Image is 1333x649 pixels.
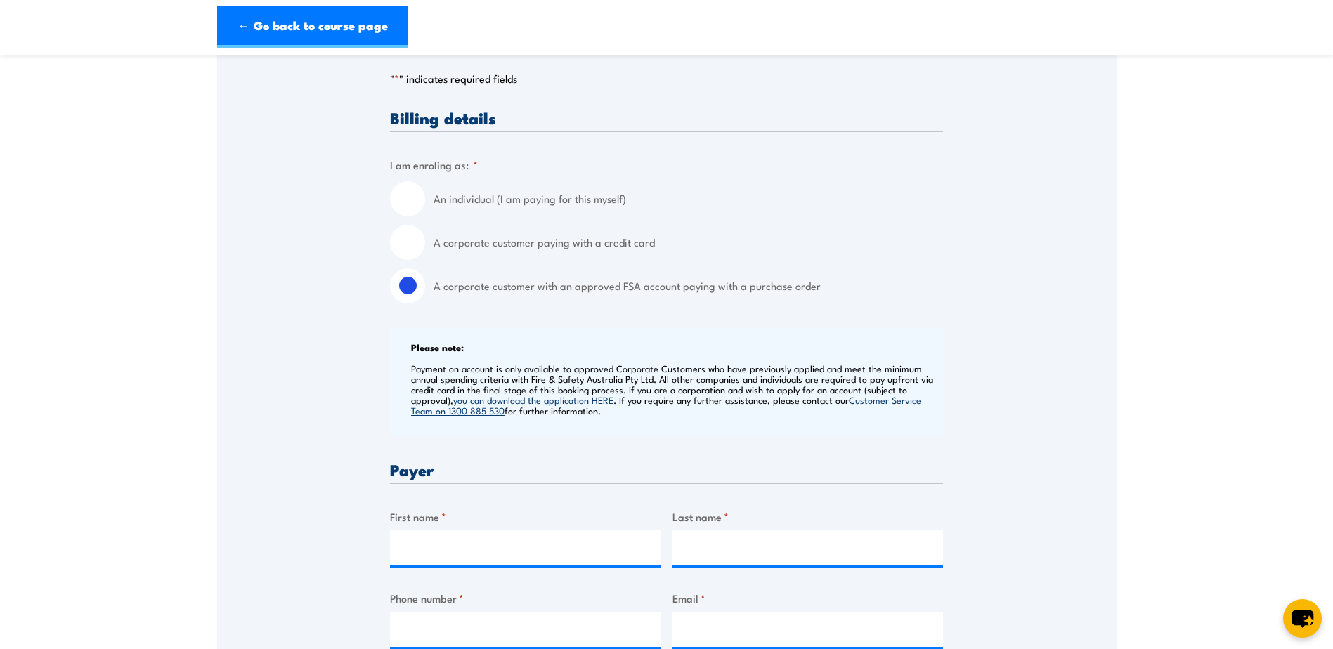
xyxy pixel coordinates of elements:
h3: Payer [390,461,943,478]
label: First name [390,509,661,525]
label: A corporate customer with an approved FSA account paying with a purchase order [434,268,943,303]
label: Email [672,590,944,606]
h3: Billing details [390,110,943,126]
a: you can download the application HERE [453,393,613,406]
b: Please note: [411,340,464,354]
legend: I am enroling as: [390,157,478,173]
label: A corporate customer paying with a credit card [434,225,943,260]
p: Payment on account is only available to approved Corporate Customers who have previously applied ... [411,363,939,416]
label: Phone number [390,590,661,606]
label: An individual (I am paying for this myself) [434,181,943,216]
p: " " indicates required fields [390,72,943,86]
button: chat-button [1283,599,1322,638]
a: ← Go back to course page [217,6,408,48]
label: Last name [672,509,944,525]
a: Customer Service Team on 1300 885 530 [411,393,921,417]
